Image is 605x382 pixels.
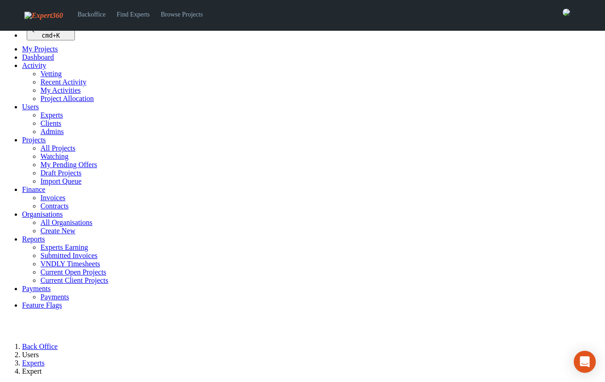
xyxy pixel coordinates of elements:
[40,260,100,268] a: VNDLY Timesheets
[40,219,92,226] a: All Organisations
[22,351,601,359] li: Users
[22,185,46,193] a: Finance
[40,78,86,86] a: Recent Activity
[40,293,69,301] a: Payments
[40,252,97,259] a: Submitted Invoices
[40,86,81,94] a: My Activities
[22,210,63,218] a: Organisations
[40,111,63,119] a: Experts
[22,53,54,61] a: Dashboard
[40,194,65,202] a: Invoices
[40,70,62,78] a: Vetting
[40,95,94,102] a: Project Allocation
[40,119,61,127] a: Clients
[22,103,39,111] a: Users
[41,32,52,39] kbd: cmd
[22,62,46,69] a: Activity
[563,9,570,16] img: 0421c9a1-ac87-4857-a63f-b59ed7722763-normal.jpeg
[22,359,45,367] a: Experts
[40,276,108,284] a: Current Client Projects
[24,11,63,20] img: Expert360
[40,202,68,210] a: Contracts
[574,351,596,373] div: Open Intercom Messenger
[27,24,75,40] button: Quick search... cmd+K
[56,32,60,39] kbd: K
[40,144,75,152] a: All Projects
[40,177,81,185] a: Import Queue
[40,268,106,276] a: Current Open Projects
[22,136,46,144] a: Projects
[22,343,57,350] a: Back Office
[40,128,64,135] a: Admins
[22,45,58,53] a: My Projects
[40,152,68,160] a: Watching
[40,169,81,177] a: Draft Projects
[40,243,88,251] a: Experts Earning
[22,235,45,243] a: Reports
[30,32,71,39] div: +
[40,161,97,169] a: My Pending Offers
[22,301,62,309] a: Feature Flags
[22,285,51,292] a: Payments
[40,227,75,235] a: Create New
[22,367,601,376] li: Expert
